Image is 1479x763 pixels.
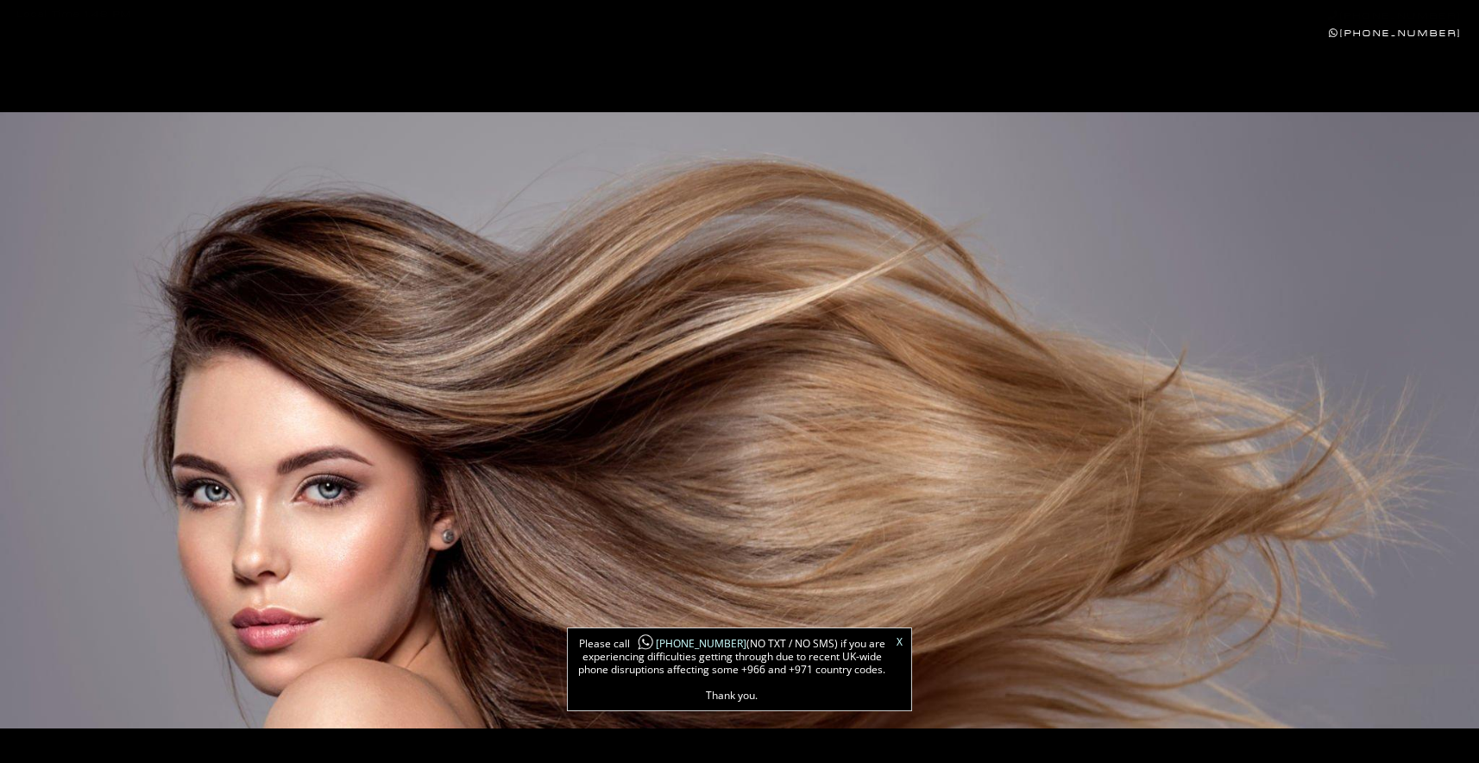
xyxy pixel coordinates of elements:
span: Please call (NO TXT / NO SMS) if you are experiencing difficulties getting through due to recent ... [576,637,887,702]
a: [PHONE_NUMBER] [630,636,746,651]
div: Local Time 1:48 PM [17,10,132,20]
a: X [897,637,903,647]
img: whatsapp-icon1.png [637,634,654,652]
a: [PHONE_NUMBER] [1329,28,1462,39]
a: [PHONE_NUMBER] [1328,10,1462,22]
